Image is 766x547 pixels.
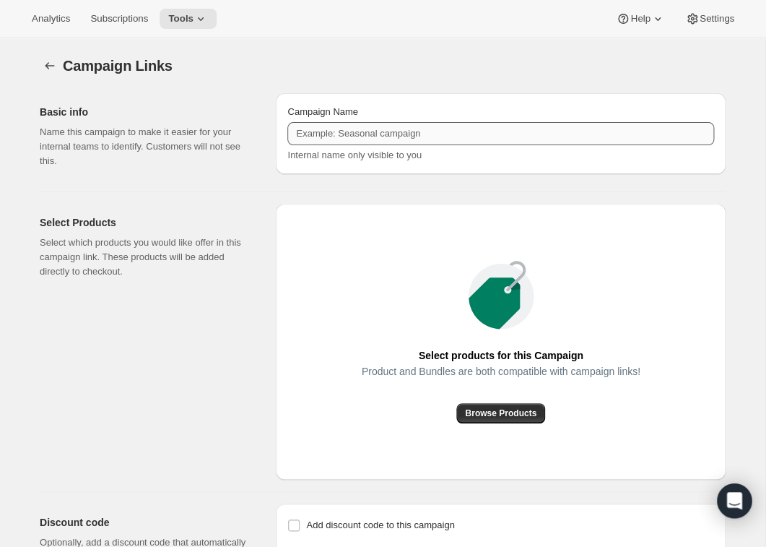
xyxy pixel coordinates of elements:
h2: Select Products [40,215,253,230]
span: Internal name only visible to you [287,150,422,160]
button: Browse Products [456,403,545,423]
span: Help [630,13,650,25]
button: Help [607,9,673,29]
span: Campaign Name [287,106,358,117]
span: Analytics [32,13,70,25]
span: Product and Bundles are both compatible with campaign links! [362,361,640,382]
h2: Basic info [40,105,253,119]
span: Settings [700,13,734,25]
button: Analytics [23,9,79,29]
button: Settings [676,9,743,29]
button: Subscriptions [82,9,157,29]
span: Browse Products [465,408,536,419]
p: Name this campaign to make it easier for your internal teams to identify. Customers will not see ... [40,125,253,168]
h2: Discount code [40,515,253,530]
button: Tools [160,9,217,29]
span: Add discount code to this campaign [306,520,454,530]
span: Tools [168,13,193,25]
span: Campaign Links [63,58,173,74]
div: Open Intercom Messenger [717,483,752,518]
span: Subscriptions [90,13,148,25]
input: Example: Seasonal campaign [287,122,714,145]
p: Select which products you would like offer in this campaign link. These products will be added di... [40,236,253,279]
span: Select products for this Campaign [419,345,583,366]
